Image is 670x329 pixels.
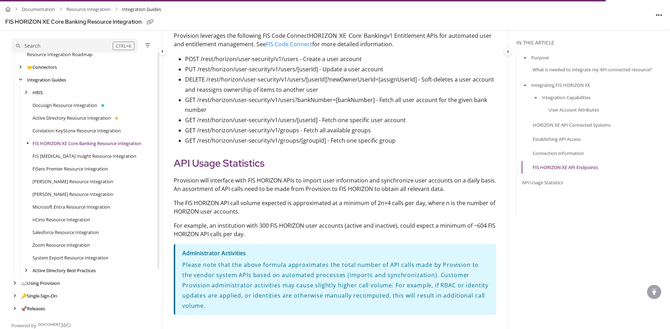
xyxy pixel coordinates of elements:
div: scroll to top [647,285,661,299]
a: Active Directory Resource Integration [32,114,111,121]
a: Active Directory Best Practices [32,267,96,274]
p: For example, an institution with 300 FIS HORIZON user accounts (active and inactive), could expec... [174,221,496,238]
a: System Export Resource Integration [32,254,108,261]
a: Resource Integration [66,4,111,14]
p: GET /rest/horizon/user-security/v1/groups - Fetch all available groups [185,125,496,136]
a: Salesforce Resource Integration [32,229,99,236]
button: Filter [143,41,152,50]
div: arrow [17,77,24,83]
a: Powered by Document360 - opens in a new tab [11,321,71,329]
h2: API Usage Statistics [174,156,496,171]
button: Article more options [653,9,665,20]
p: PUT /rest/horizon/user-security/v1/users/[userId] - Update a user account [185,64,496,74]
a: Purpose [531,54,549,61]
div: arrow [11,293,18,299]
div: In this article [516,39,667,47]
a: Jack Henry Symitar Resource Integration [32,191,113,198]
span: Integration Guides [122,4,161,14]
a: FIS Code Connect [266,40,312,48]
span: 🚀 [21,305,27,312]
div: arrow [11,305,18,312]
a: Connection Information [533,150,584,157]
p: Please note that the above formula approximates the total number of API calls made by Provision t... [182,260,489,311]
div: CTRL+K [113,42,135,50]
a: Zoom Resource Integration [32,241,90,249]
button: arrow [533,94,539,101]
span: 📖 [21,280,27,286]
a: Jack Henry SilverLake Resource Integration [32,178,113,185]
a: Home [5,4,11,14]
img: Document360 [38,323,71,327]
button: arrow [522,81,528,89]
div: arrow [23,267,30,274]
span: HORIZON XE Core Banking [309,32,387,39]
a: HRIS [32,89,43,96]
p: The FIS HORIZON API call volume expected is approximated at a minimum of 2n+4 calls per day, wher... [174,199,496,216]
a: Single-Sign-On [21,292,57,299]
a: Microsoft Entra Resource Integration [32,203,110,210]
button: Search [11,38,138,53]
a: Docusign Resource Integration [32,102,97,109]
div: FIS HORIZON XE Core Banking Resource Integration [5,17,142,27]
a: FIS HORIZON XE Core Banking Resource Integration [32,140,141,147]
span: 🤝 [27,64,32,70]
div: arrow [23,89,30,96]
a: FIS HORIZON XE API Endpoints [533,164,598,171]
span: 🔑 [21,293,27,299]
a: HORIZON XE API Connected Systems [533,121,611,128]
a: Resource Integration Roadmap [27,51,93,58]
a: Using Provision [21,280,60,287]
p: GET /rest/horizon/user-security/v1/users?bankNumber=[bankNumber] - Fetch all user account for the... [185,95,496,115]
p: Provision leverages the following FIS Code Connect v1 Entitlement APIs for automated user and ent... [174,31,496,48]
button: arrow [522,54,528,61]
button: Category toggle [158,47,167,55]
p: DELETE /rest/horizon/user-security/v1/users/[userId]?newOwnerUserId=[assignUserId] - Soft-deletes... [185,74,496,95]
p: POST /rest/horizon/user-security/v1/users - Create a user account [185,54,496,64]
a: Integration Guides [27,76,66,83]
p: Administrator Activities [182,248,489,258]
a: nCino Resource Integration [32,216,90,223]
a: FIS IBS Insight Resource Integration [32,152,136,160]
a: Documentation [22,4,55,14]
a: Integrating FIS HORIZON XE [531,82,590,89]
a: Releases [21,305,45,312]
a: Corelation KeyStone Resource Integration [32,127,121,134]
a: What is needed to integrate my API-connected resource? [533,66,652,73]
button: Category toggle [504,47,512,56]
p: Provision will interface with FIS HORIZON APIs to import user information and synchronize user ac... [174,176,496,193]
span: Powered by [11,322,36,329]
div: arrow [11,280,18,287]
a: Establishing API Access [533,136,581,143]
a: API Usage Statistics [522,179,563,186]
button: Copy link of [144,17,156,28]
div: arrow [17,64,24,71]
a: Connectors [27,64,57,71]
a: FiServ Premier Resource Integration [32,165,108,172]
p: GET /rest/horizon/user-security/v1/users/[userId] - Fetch one specific user account [185,115,496,125]
p: GET /rest/horizon/user-security/v1/groups/[groupId] - Fetch one specific group [185,136,496,146]
a: User Account Attributes [549,106,599,113]
a: Integration Capabilities [542,94,591,101]
div: Search [24,42,41,50]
